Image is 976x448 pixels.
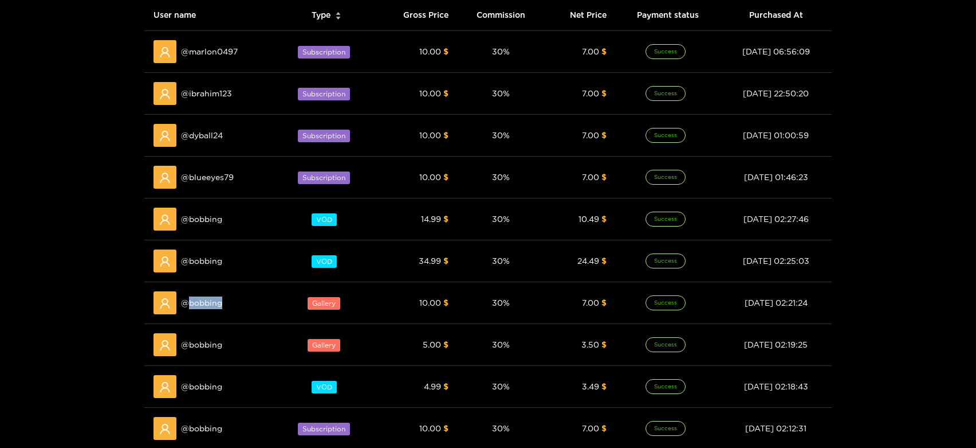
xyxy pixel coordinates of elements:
[181,380,222,393] span: @ bobbing
[492,382,510,391] span: 30 %
[601,424,607,433] span: $
[646,254,686,268] span: Success
[181,297,222,309] span: @ bobbing
[646,212,686,227] span: Success
[181,213,222,225] span: @ bobbing
[181,338,222,351] span: @ bobbing
[601,215,607,223] span: $
[443,215,448,223] span: $
[744,173,808,181] span: [DATE] 01:46:23
[419,298,441,307] span: 10.00
[601,47,607,56] span: $
[443,173,448,181] span: $
[646,170,686,185] span: Success
[419,173,441,181] span: 10.00
[159,46,171,58] span: user
[582,173,599,181] span: 7.00
[159,214,171,225] span: user
[159,340,171,351] span: user
[745,298,808,307] span: [DATE] 02:21:24
[298,88,350,100] span: Subscription
[646,337,686,352] span: Success
[492,215,510,223] span: 30 %
[601,131,607,139] span: $
[582,298,599,307] span: 7.00
[424,382,441,391] span: 4.99
[492,89,510,98] span: 30 %
[582,47,599,56] span: 7.00
[159,88,171,100] span: user
[419,131,441,139] span: 10.00
[159,130,171,142] span: user
[582,424,599,433] span: 7.00
[492,256,510,265] span: 30 %
[159,423,171,435] span: user
[443,89,448,98] span: $
[335,10,341,17] span: caret-up
[646,295,686,310] span: Success
[601,298,607,307] span: $
[312,9,330,21] span: Type
[582,131,599,139] span: 7.00
[298,172,350,184] span: Subscription
[744,382,808,391] span: [DATE] 02:18:43
[646,44,686,59] span: Success
[181,129,223,142] span: @ dyball24
[159,256,171,267] span: user
[492,47,510,56] span: 30 %
[312,381,337,394] span: VOD
[601,340,607,349] span: $
[181,422,222,435] span: @ bobbing
[744,340,808,349] span: [DATE] 02:19:25
[443,424,448,433] span: $
[582,89,599,98] span: 7.00
[308,297,340,310] span: Gallery
[181,87,232,100] span: @ ibrahim123
[601,89,607,98] span: $
[443,382,448,391] span: $
[743,215,809,223] span: [DATE] 02:27:46
[492,340,510,349] span: 30 %
[745,424,806,433] span: [DATE] 02:12:31
[492,131,510,139] span: 30 %
[492,298,510,307] span: 30 %
[181,255,222,267] span: @ bobbing
[298,423,350,435] span: Subscription
[159,381,171,393] span: user
[308,339,340,352] span: Gallery
[743,256,809,265] span: [DATE] 02:25:03
[181,45,238,58] span: @ marlon0497
[582,382,599,391] span: 3.49
[577,256,599,265] span: 24.49
[423,340,441,349] span: 5.00
[443,298,448,307] span: $
[646,128,686,143] span: Success
[646,379,686,394] span: Success
[312,213,337,226] span: VOD
[159,298,171,309] span: user
[601,173,607,181] span: $
[646,421,686,436] span: Success
[181,171,234,184] span: @ blueeyes79
[298,130,350,142] span: Subscription
[443,47,448,56] span: $
[492,424,510,433] span: 30 %
[335,15,341,21] span: caret-down
[312,255,337,268] span: VOD
[421,215,441,223] span: 14.99
[443,256,448,265] span: $
[443,131,448,139] span: $
[419,89,441,98] span: 10.00
[419,256,441,265] span: 34.99
[742,47,810,56] span: [DATE] 06:56:09
[743,131,809,139] span: [DATE] 01:00:59
[601,382,607,391] span: $
[601,256,607,265] span: $
[581,340,599,349] span: 3.50
[578,215,599,223] span: 10.49
[646,86,686,101] span: Success
[419,424,441,433] span: 10.00
[159,172,171,184] span: user
[743,89,809,98] span: [DATE] 22:50:20
[419,47,441,56] span: 10.00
